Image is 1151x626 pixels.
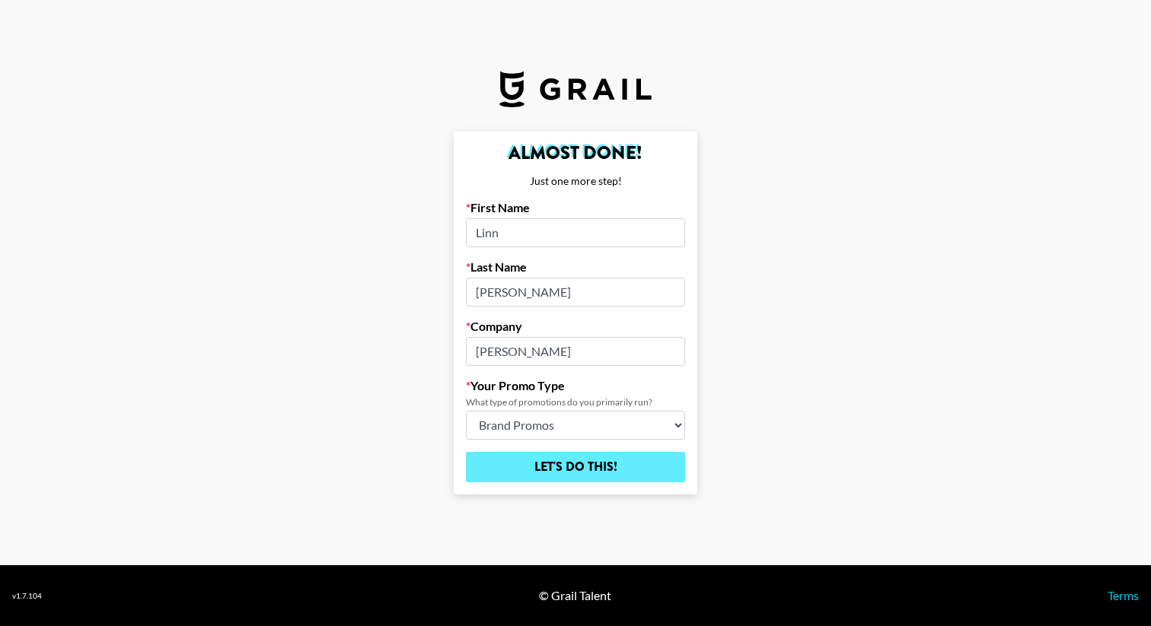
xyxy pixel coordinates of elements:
[466,259,685,275] label: Last Name
[466,337,685,366] input: Company
[539,588,611,603] div: © Grail Talent
[466,144,685,162] h2: Almost Done!
[466,452,685,482] input: Let's Do This!
[466,378,685,393] label: Your Promo Type
[466,396,685,408] div: What type of promotions do you primarily run?
[466,218,685,247] input: First Name
[466,278,685,307] input: Last Name
[1108,588,1139,602] a: Terms
[466,319,685,334] label: Company
[466,200,685,215] label: First Name
[12,591,42,601] div: v 1.7.104
[466,174,685,188] div: Just one more step!
[499,71,652,107] img: Grail Talent Logo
